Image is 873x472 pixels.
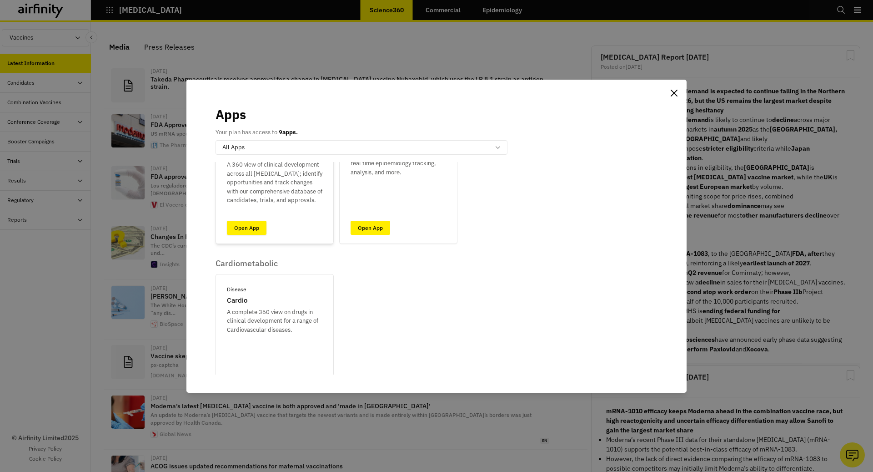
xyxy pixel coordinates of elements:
p: Disease [227,285,246,294]
a: Open App [351,221,390,235]
a: Open App [227,221,266,235]
button: Close [667,86,681,101]
p: A 360 view of clinical development across all [MEDICAL_DATA]; identify opportunities and track ch... [227,160,322,205]
b: 9 apps. [279,128,298,136]
p: A complete 360 view on drugs in clinical development for a range of Cardiovascular diseases. [227,308,322,335]
p: Monitor pathogenic threats with real time epidemiology tracking, analysis, and more. [351,150,446,177]
p: Cardio [227,295,247,306]
p: Apps [216,105,246,124]
p: All Apps [222,143,245,152]
p: Cardiometabolic [216,259,334,269]
p: Your plan has access to [216,128,298,137]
